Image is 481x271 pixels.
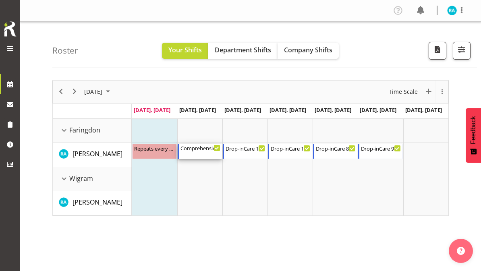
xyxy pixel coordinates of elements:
[423,87,434,97] button: New Event
[358,144,402,159] div: Rachna Anderson"s event - Drop-inCare 9-3 Begin From Saturday, September 27, 2025 at 9:00:00 AM G...
[53,143,132,167] td: Rachna Anderson resource
[268,144,312,159] div: Rachna Anderson"s event - Drop-inCare 10-6 Begin From Thursday, September 25, 2025 at 10:00:00 AM...
[226,144,265,152] div: Drop-inCare 10-6
[388,87,419,97] span: Time Scale
[315,106,351,114] span: [DATE], [DATE]
[73,198,122,207] span: [PERSON_NAME]
[53,119,132,143] td: Faringdon resource
[278,43,339,59] button: Company Shifts
[429,42,446,60] button: Download a PDF of the roster according to the set date range.
[83,87,114,97] button: September 2025
[52,80,449,216] div: Timeline Week of September 22, 2025
[73,149,122,159] a: [PERSON_NAME]
[73,197,122,207] a: [PERSON_NAME]
[69,87,80,97] button: Next
[134,144,174,152] div: Repeats every [DATE] - [PERSON_NAME]
[316,144,355,152] div: Drop-inCare 8-4
[178,144,222,159] div: Rachna Anderson"s event - Comprehensive Consult 10-6 Begin From Tuesday, September 23, 2025 at 10...
[360,106,396,114] span: [DATE], [DATE]
[271,144,310,152] div: Drop-inCare 10-6
[447,6,457,15] img: rachna-anderson11498.jpg
[208,43,278,59] button: Department Shifts
[215,46,271,54] span: Department Shifts
[73,149,122,158] span: [PERSON_NAME]
[179,106,216,114] span: [DATE], [DATE]
[435,81,448,103] div: overflow
[470,116,477,144] span: Feedback
[68,81,81,103] div: next period
[180,144,220,152] div: Comprehensive Consult 10-6
[2,20,18,38] img: Rosterit icon logo
[69,174,93,183] span: Wigram
[361,144,400,152] div: Drop-inCare 9-3
[284,46,332,54] span: Company Shifts
[52,46,78,55] h4: Roster
[54,81,68,103] div: previous period
[83,87,103,97] span: [DATE]
[132,119,448,215] table: Timeline Week of September 22, 2025
[405,106,442,114] span: [DATE], [DATE]
[270,106,306,114] span: [DATE], [DATE]
[466,108,481,163] button: Feedback - Show survey
[134,106,170,114] span: [DATE], [DATE]
[168,46,202,54] span: Your Shifts
[388,87,419,97] button: Time Scale
[56,87,66,97] button: Previous
[223,144,267,159] div: Rachna Anderson"s event - Drop-inCare 10-6 Begin From Wednesday, September 24, 2025 at 10:00:00 A...
[53,191,132,215] td: Rachna Anderson resource
[224,106,261,114] span: [DATE], [DATE]
[69,125,100,135] span: Faringdon
[162,43,208,59] button: Your Shifts
[457,247,465,255] img: help-xxl-2.png
[81,81,115,103] div: September 2025
[132,144,176,159] div: Rachna Anderson"s event - Repeats every monday - Rachna Anderson Begin From Monday, September 22,...
[453,42,471,60] button: Filter Shifts
[53,167,132,191] td: Wigram resource
[313,144,357,159] div: Rachna Anderson"s event - Drop-inCare 8-4 Begin From Friday, September 26, 2025 at 8:00:00 AM GMT...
